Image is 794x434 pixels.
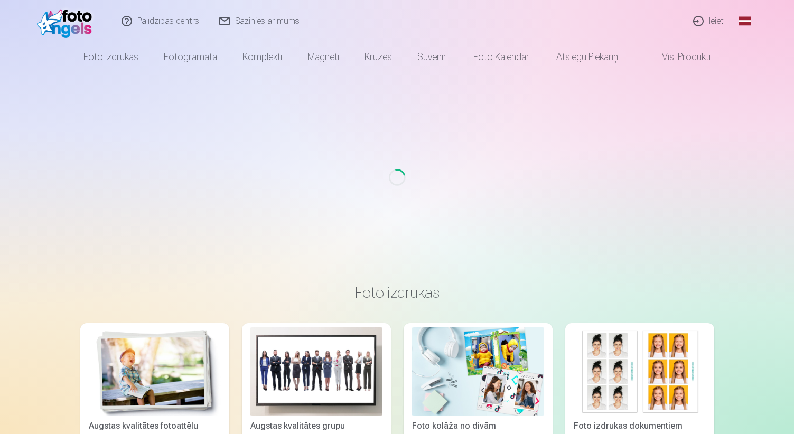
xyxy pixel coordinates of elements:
img: Augstas kvalitātes fotoattēlu izdrukas [89,327,221,416]
img: /fa1 [37,4,98,38]
a: Atslēgu piekariņi [544,42,632,72]
a: Magnēti [295,42,352,72]
img: Augstas kvalitātes grupu fotoattēlu izdrukas [250,327,382,416]
a: Suvenīri [405,42,461,72]
a: Krūzes [352,42,405,72]
a: Komplekti [230,42,295,72]
div: Foto izdrukas dokumentiem [569,420,710,432]
h3: Foto izdrukas [89,283,706,302]
a: Visi produkti [632,42,723,72]
img: Foto kolāža no divām fotogrāfijām [412,327,544,416]
a: Foto izdrukas [71,42,151,72]
a: Fotogrāmata [151,42,230,72]
a: Foto kalendāri [461,42,544,72]
img: Foto izdrukas dokumentiem [574,327,706,416]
